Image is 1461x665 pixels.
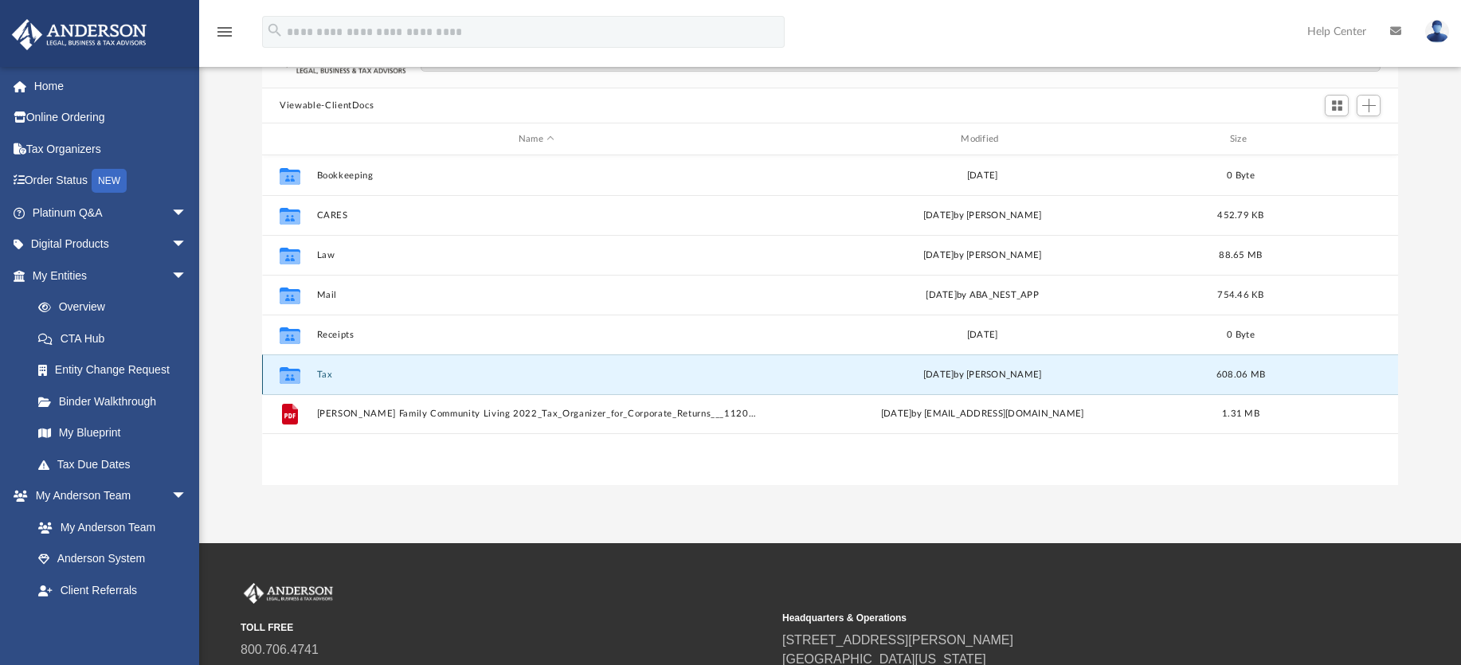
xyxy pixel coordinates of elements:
span: arrow_drop_down [171,260,203,292]
img: User Pic [1425,20,1449,43]
span: 608.06 MB [1216,370,1265,379]
small: Headquarters & Operations [782,611,1313,625]
img: Anderson Advisors Platinum Portal [241,583,336,604]
button: Mail [317,290,756,300]
button: Receipts [317,330,756,340]
div: Name [316,132,756,147]
i: search [266,22,284,39]
a: CTA Hub [22,323,211,354]
span: 1.31 MB [1222,409,1259,418]
img: Anderson Advisors Platinum Portal [7,19,151,50]
button: Bookkeeping [317,170,756,181]
a: Client Referrals [22,574,203,606]
i: menu [215,22,234,41]
span: 452.79 KB [1218,211,1264,220]
span: 0 Byte [1227,171,1255,180]
button: CARES [317,210,756,221]
button: Switch to Grid View [1325,95,1349,117]
a: Overview [22,291,211,323]
div: [DATE] by [EMAIL_ADDRESS][DOMAIN_NAME] [763,407,1202,421]
span: arrow_drop_down [171,606,203,639]
button: Viewable-ClientDocs [280,99,374,113]
a: Platinum Q&Aarrow_drop_down [11,197,211,229]
a: My Blueprint [22,417,203,449]
span: arrow_drop_down [171,229,203,261]
a: Online Ordering [11,102,211,134]
div: [DATE] by [PERSON_NAME] [763,248,1202,263]
div: Size [1209,132,1273,147]
a: My Anderson Team [22,511,195,543]
span: arrow_drop_down [171,480,203,513]
small: TOLL FREE [241,620,771,635]
a: My Documentsarrow_drop_down [11,606,203,638]
div: [DATE] [763,169,1202,183]
div: grid [262,155,1398,485]
div: [DATE] by [PERSON_NAME] [763,368,1202,382]
div: [DATE] [763,328,1202,342]
button: [PERSON_NAME] Family Community Living 2022_Tax_Organizer_for_Corporate_Returns___1120s_Returns.pdf [317,409,756,419]
a: Order StatusNEW [11,165,211,198]
button: Law [317,250,756,260]
a: Entity Change Request [22,354,211,386]
span: 754.46 KB [1218,291,1264,299]
div: id [1279,132,1391,147]
a: My Anderson Teamarrow_drop_down [11,480,203,512]
span: 0 Byte [1227,331,1255,339]
div: id [269,132,309,147]
div: Modified [762,132,1202,147]
a: Tax Due Dates [22,448,211,480]
a: My Entitiesarrow_drop_down [11,260,211,291]
div: [DATE] by ABA_NEST_APP [763,288,1202,303]
div: [DATE] by [PERSON_NAME] [763,209,1202,223]
a: [STREET_ADDRESS][PERSON_NAME] [782,633,1013,647]
span: arrow_drop_down [171,197,203,229]
a: Binder Walkthrough [22,385,211,417]
button: Tax [317,370,756,380]
a: Anderson System [22,543,203,575]
a: Tax Organizers [11,133,211,165]
a: Digital Productsarrow_drop_down [11,229,211,260]
button: Add [1357,95,1381,117]
a: 800.706.4741 [241,643,319,656]
div: NEW [92,169,127,193]
a: menu [215,30,234,41]
span: 88.65 MB [1220,251,1263,260]
a: Home [11,70,211,102]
